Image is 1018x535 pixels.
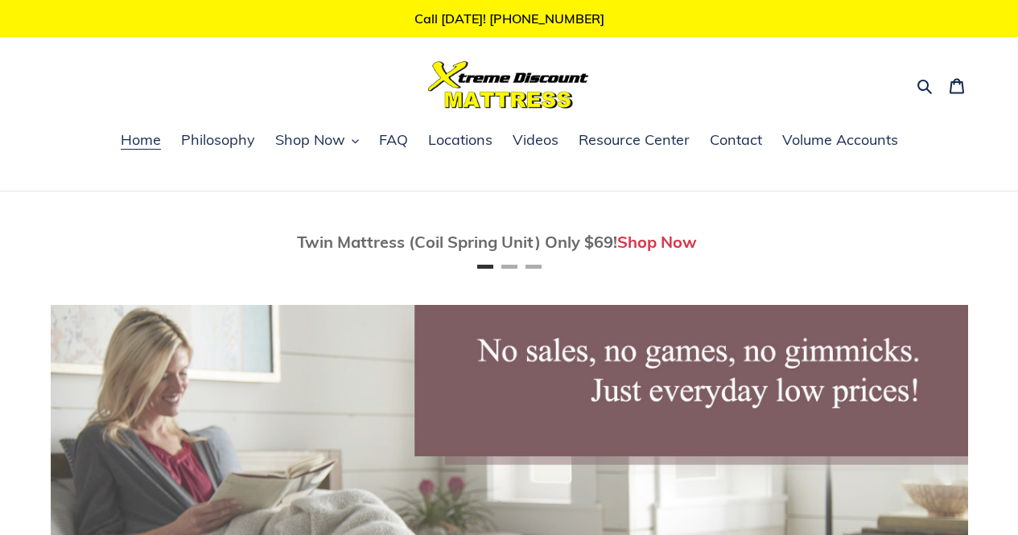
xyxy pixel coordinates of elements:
span: Volume Accounts [782,130,898,150]
img: Xtreme Discount Mattress [428,61,589,109]
button: Shop Now [267,129,367,153]
span: Locations [428,130,493,150]
a: Home [113,129,169,153]
a: Shop Now [617,232,697,252]
span: Contact [710,130,762,150]
button: Page 2 [501,265,517,269]
a: Philosophy [173,129,263,153]
span: Twin Mattress (Coil Spring Unit) Only $69! [297,232,617,252]
a: Videos [505,129,567,153]
a: Contact [702,129,770,153]
a: FAQ [371,129,416,153]
button: Page 3 [525,265,542,269]
span: Resource Center [579,130,690,150]
span: Philosophy [181,130,255,150]
span: Videos [513,130,558,150]
a: Volume Accounts [774,129,906,153]
span: Home [121,130,161,150]
a: Locations [420,129,501,153]
button: Page 1 [477,265,493,269]
span: FAQ [379,130,408,150]
a: Resource Center [571,129,698,153]
span: Shop Now [275,130,345,150]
